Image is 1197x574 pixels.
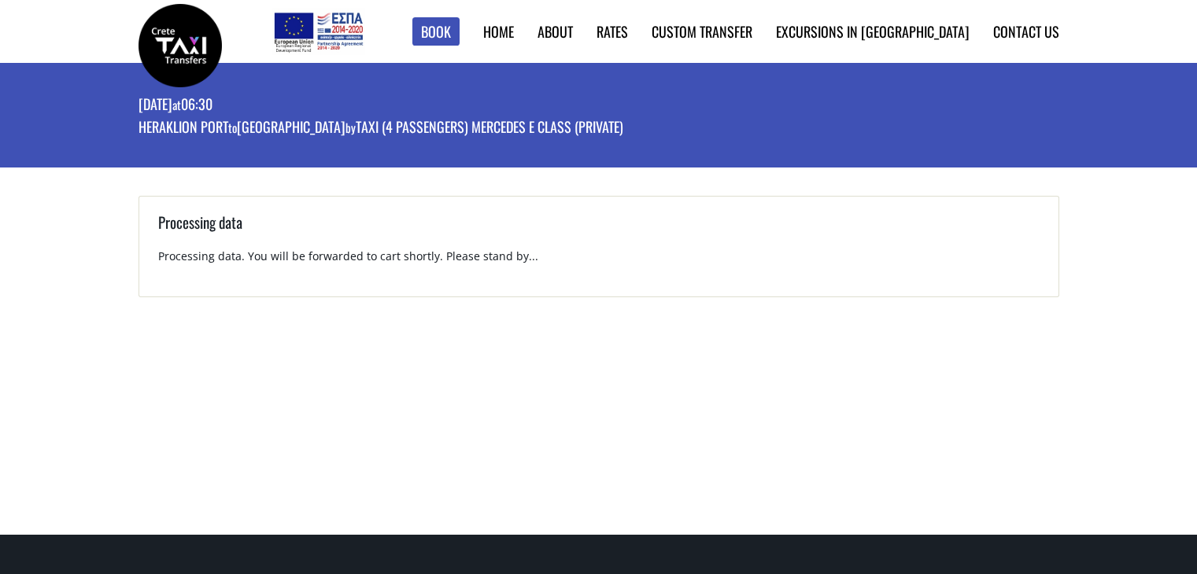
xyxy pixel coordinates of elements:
[172,96,181,113] small: at
[993,21,1059,42] a: Contact us
[158,248,1040,278] p: Processing data. You will be forwarded to cart shortly. Please stand by...
[776,21,970,42] a: Excursions in [GEOGRAPHIC_DATA]
[139,117,623,140] p: Heraklion port [GEOGRAPHIC_DATA] Taxi (4 passengers) Mercedes E Class (private)
[228,119,237,136] small: to
[139,94,623,117] p: [DATE] 06:30
[652,21,752,42] a: Custom Transfer
[538,21,573,42] a: About
[139,4,222,87] img: Crete Taxi Transfers | Booking page | Crete Taxi Transfers
[345,119,356,136] small: by
[412,17,460,46] a: Book
[597,21,628,42] a: Rates
[483,21,514,42] a: Home
[272,8,365,55] img: e-bannersEUERDF180X90.jpg
[139,35,222,52] a: Crete Taxi Transfers | Booking page | Crete Taxi Transfers
[158,212,1040,248] h3: Processing data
